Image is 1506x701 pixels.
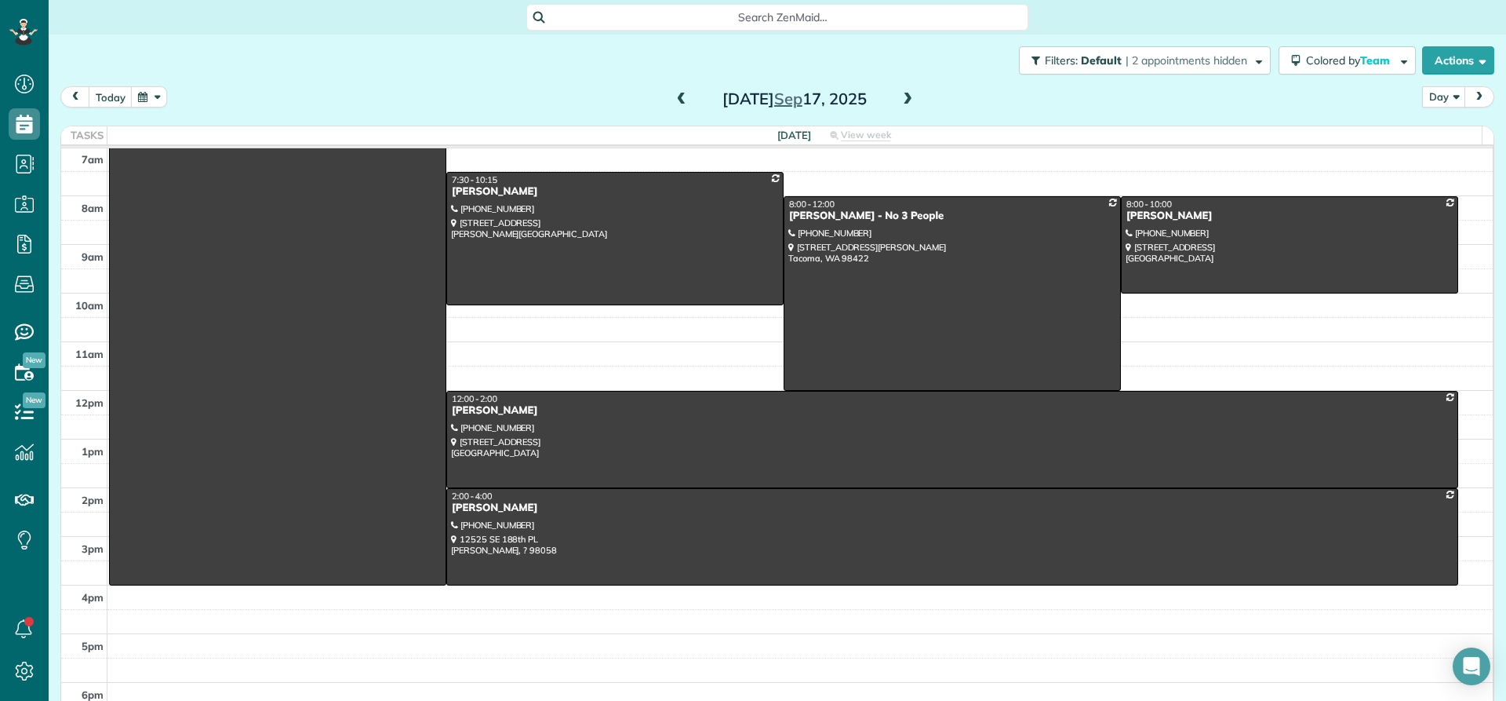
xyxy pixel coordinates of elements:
div: [PERSON_NAME] [451,404,1453,418]
span: Default [1081,53,1122,68]
span: 2:00 - 4:00 [452,491,493,502]
span: 8:00 - 10:00 [1126,199,1172,210]
button: today [89,86,133,108]
span: New [23,392,45,408]
span: Filters: [1045,53,1078,68]
button: Day [1422,86,1466,108]
span: 3pm [82,542,104,555]
span: 2pm [82,494,104,506]
a: Filters: Default | 2 appointments hidden [1011,46,1271,75]
span: 12pm [75,396,104,409]
h2: [DATE] 17, 2025 [697,90,893,108]
span: 12:00 - 2:00 [452,393,497,404]
span: 7:30 - 10:15 [452,174,497,185]
button: Filters: Default | 2 appointments hidden [1019,46,1271,75]
span: Team [1360,53,1392,68]
span: 10am [75,299,104,312]
button: next [1464,86,1494,108]
span: 9am [82,250,104,263]
span: 7am [82,153,104,166]
span: 1pm [82,445,104,458]
span: 4pm [82,591,104,604]
span: 5pm [82,640,104,652]
th: Tasks [61,126,107,144]
div: [PERSON_NAME] - No 3 People [788,210,1116,223]
button: Colored byTeam [1279,46,1416,75]
div: [PERSON_NAME] [1126,210,1453,223]
div: [PERSON_NAME] [451,185,779,199]
span: [DATE] [777,129,811,141]
div: [PERSON_NAME] [451,502,1453,515]
span: Sep [774,89,802,108]
button: prev [60,86,90,108]
span: 11am [75,348,104,360]
button: Actions [1422,46,1494,75]
div: Open Intercom Messenger [1453,648,1490,685]
span: 6pm [82,688,104,701]
span: 8am [82,202,104,214]
span: Colored by [1306,53,1395,68]
span: View week [841,129,891,141]
span: New [23,352,45,368]
span: 8:00 - 12:00 [789,199,835,210]
span: | 2 appointments hidden [1126,53,1247,68]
